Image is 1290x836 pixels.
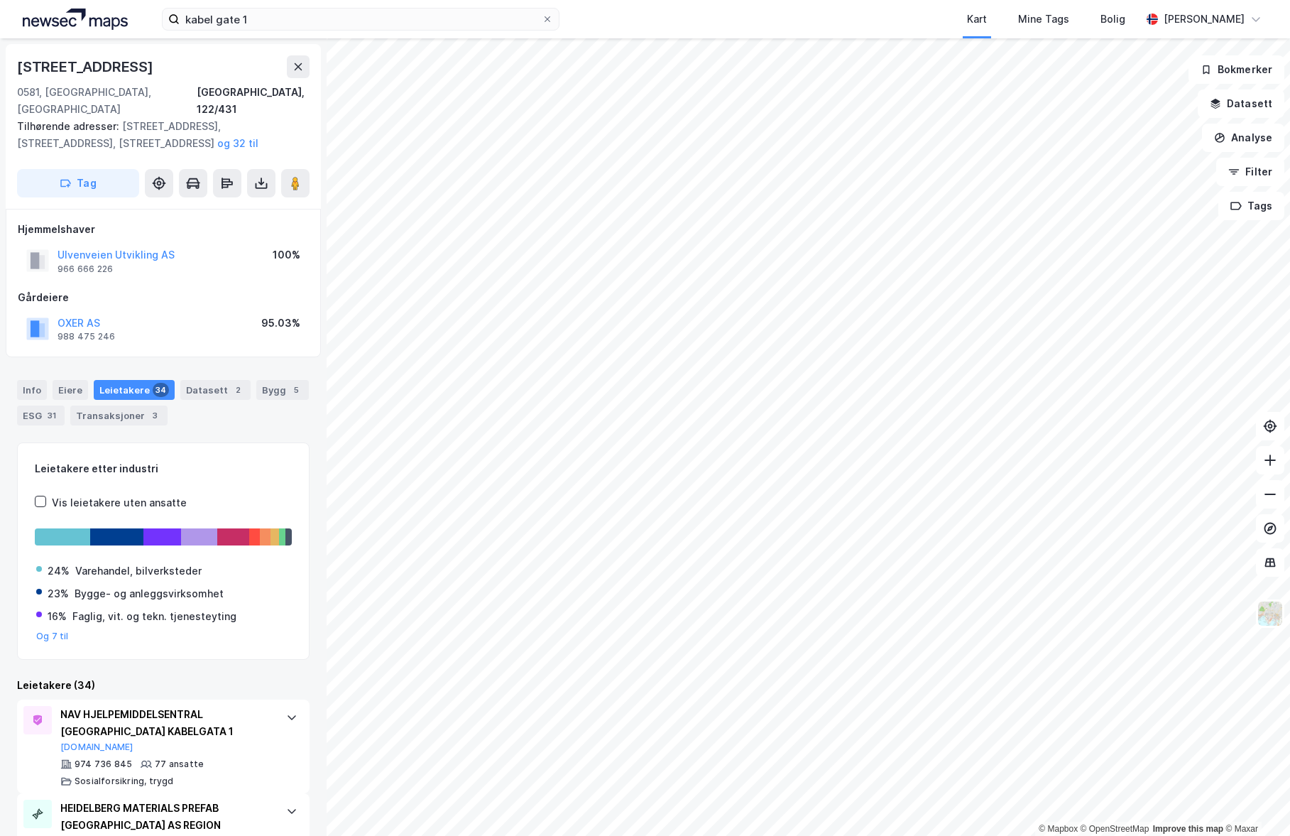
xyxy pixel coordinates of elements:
a: OpenStreetMap [1081,824,1149,834]
div: 3 [148,408,162,423]
div: Bygg [256,380,309,400]
div: 24% [48,563,70,580]
div: Bygge- og anleggsvirksomhet [75,585,224,602]
div: 100% [273,246,300,264]
div: Varehandel, bilverksteder [75,563,202,580]
input: Søk på adresse, matrikkel, gårdeiere, leietakere eller personer [180,9,542,30]
div: 95.03% [261,315,300,332]
button: Analyse [1202,124,1284,152]
div: ESG [17,406,65,425]
div: 77 ansatte [155,759,204,770]
img: logo.a4113a55bc3d86da70a041830d287a7e.svg [23,9,128,30]
span: Tilhørende adresser: [17,120,122,132]
button: [DOMAIN_NAME] [60,742,133,753]
div: NAV HJELPEMIDDELSENTRAL [GEOGRAPHIC_DATA] KABELGATA 1 [60,706,272,740]
div: 974 736 845 [75,759,132,770]
button: Tag [17,169,139,197]
button: Datasett [1198,89,1284,118]
div: 966 666 226 [58,264,113,275]
div: 34 [153,383,169,397]
div: 31 [45,408,59,423]
div: Faglig, vit. og tekn. tjenesteyting [72,608,236,625]
div: Transaksjoner [70,406,168,425]
div: 16% [48,608,67,625]
iframe: Chat Widget [1219,768,1290,836]
div: Kart [967,11,987,28]
div: [PERSON_NAME] [1164,11,1245,28]
div: 2 [231,383,245,397]
div: Bolig [1100,11,1125,28]
div: 0581, [GEOGRAPHIC_DATA], [GEOGRAPHIC_DATA] [17,84,197,118]
div: Info [17,380,47,400]
div: Mine Tags [1018,11,1069,28]
div: [GEOGRAPHIC_DATA], 122/431 [197,84,310,118]
button: Bokmerker [1188,55,1284,84]
div: Gårdeiere [18,289,309,306]
div: Leietakere [94,380,175,400]
button: Filter [1216,158,1284,186]
div: Leietakere etter industri [35,460,292,477]
div: 988 475 246 [58,331,115,342]
div: Sosialforsikring, trygd [75,776,174,787]
div: Hjemmelshaver [18,221,309,238]
a: Improve this map [1153,824,1223,834]
div: Leietakere (34) [17,677,310,694]
div: Datasett [180,380,251,400]
div: [STREET_ADDRESS], [STREET_ADDRESS], [STREET_ADDRESS] [17,118,298,152]
img: Z [1257,600,1284,627]
button: Og 7 til [36,631,69,642]
a: Mapbox [1039,824,1078,834]
div: 5 [289,383,303,397]
div: Vis leietakere uten ansatte [52,494,187,511]
div: 23% [48,585,69,602]
button: Tags [1218,192,1284,220]
div: [STREET_ADDRESS] [17,55,156,78]
div: Eiere [53,380,88,400]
